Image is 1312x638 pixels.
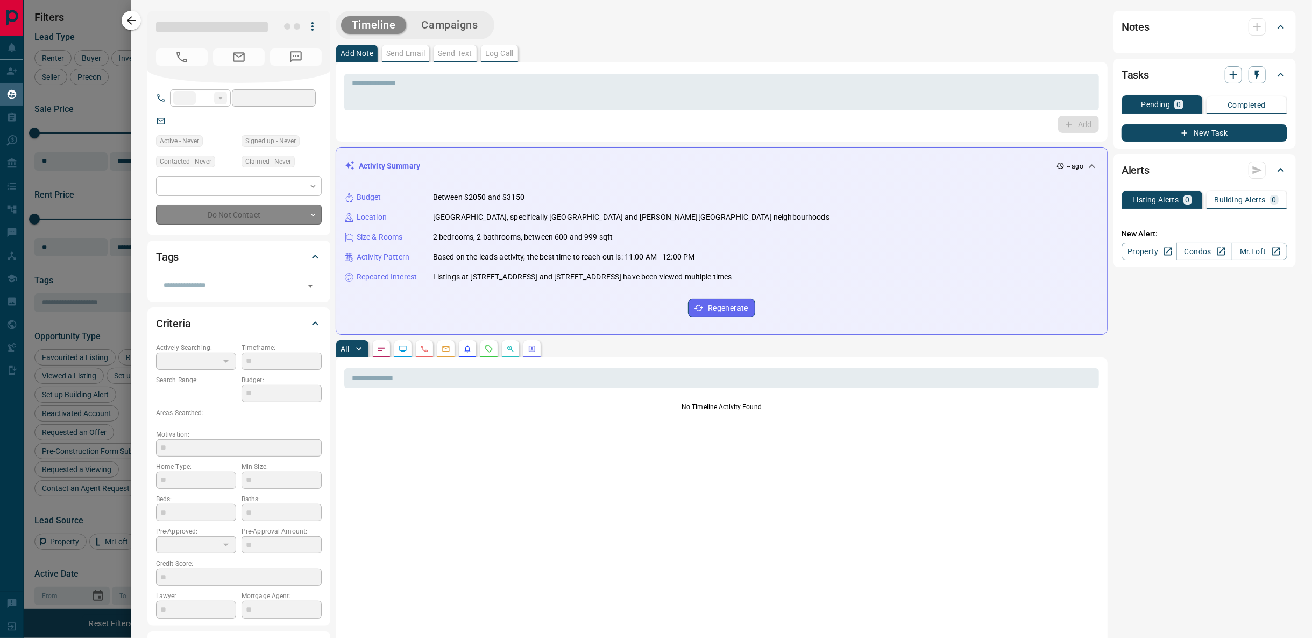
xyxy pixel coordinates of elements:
p: Baths: [242,494,322,504]
a: Mr.Loft [1232,243,1287,260]
p: Completed [1228,101,1266,109]
svg: Requests [485,345,493,353]
h2: Tasks [1122,66,1149,83]
p: Between $2050 and $3150 [433,192,524,203]
p: 0 [1272,196,1276,204]
div: Notes [1122,14,1287,40]
span: Active - Never [160,136,199,146]
button: New Task [1122,124,1287,142]
svg: Opportunities [506,345,515,353]
p: Size & Rooms [357,232,403,243]
p: 0 [1176,101,1181,108]
span: Contacted - Never [160,156,211,167]
button: Timeline [341,16,407,34]
a: -- [173,116,178,125]
h2: Notes [1122,18,1150,36]
a: Property [1122,243,1177,260]
div: Do Not Contact [156,205,322,225]
svg: Calls [420,345,429,353]
p: Motivation: [156,430,322,439]
svg: Agent Actions [528,345,536,353]
p: [GEOGRAPHIC_DATA], specifically [GEOGRAPHIC_DATA] and [PERSON_NAME][GEOGRAPHIC_DATA] neighbourhoods [433,212,829,223]
h2: Criteria [156,315,191,332]
p: Listing Alerts [1132,196,1179,204]
p: Based on the lead's activity, the best time to reach out is: 11:00 AM - 12:00 PM [433,251,695,263]
p: Activity Summary [359,160,420,172]
button: Campaigns [410,16,488,34]
p: Budget [357,192,381,203]
p: Actively Searching: [156,343,236,353]
p: Budget: [242,375,322,385]
button: Regenerate [688,299,755,317]
p: All [341,345,349,353]
div: Tasks [1122,62,1287,88]
span: No Email [213,48,265,66]
p: Pending [1141,101,1170,108]
p: -- - -- [156,385,236,403]
p: Add Note [341,50,373,57]
p: Activity Pattern [357,251,409,263]
p: Location [357,212,387,223]
p: Mortgage Agent: [242,591,322,601]
p: Pre-Approval Amount: [242,527,322,536]
span: No Number [270,48,322,66]
div: Tags [156,244,322,270]
span: No Number [156,48,208,66]
p: Listings at [STREET_ADDRESS] and [STREET_ADDRESS] have been viewed multiple times [433,271,732,283]
div: Criteria [156,311,322,336]
h2: Alerts [1122,162,1150,179]
p: 2 bedrooms, 2 bathrooms, between 600 and 999 sqft [433,232,613,243]
p: Timeframe: [242,343,322,353]
p: Home Type: [156,462,236,472]
p: Repeated Interest [357,271,417,283]
p: Min Size: [242,462,322,472]
span: Claimed - Never [245,156,291,167]
div: Alerts [1122,157,1287,183]
p: 0 [1186,196,1190,204]
p: Areas Searched: [156,408,322,418]
svg: Notes [377,345,386,353]
p: New Alert: [1122,228,1287,240]
p: Search Range: [156,375,236,385]
p: Pre-Approved: [156,527,236,536]
h2: Tags [156,248,179,265]
p: No Timeline Activity Found [344,402,1099,412]
a: Condos [1176,243,1232,260]
button: Open [303,278,318,293]
svg: Lead Browsing Activity [399,345,407,353]
div: Activity Summary-- ago [345,156,1098,176]
p: Beds: [156,494,236,504]
p: -- ago [1067,162,1083,171]
p: Lawyer: [156,591,236,601]
span: Signed up - Never [245,136,296,146]
p: Building Alerts [1215,196,1266,204]
p: Credit Score: [156,559,322,569]
svg: Emails [442,345,450,353]
svg: Listing Alerts [463,345,472,353]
